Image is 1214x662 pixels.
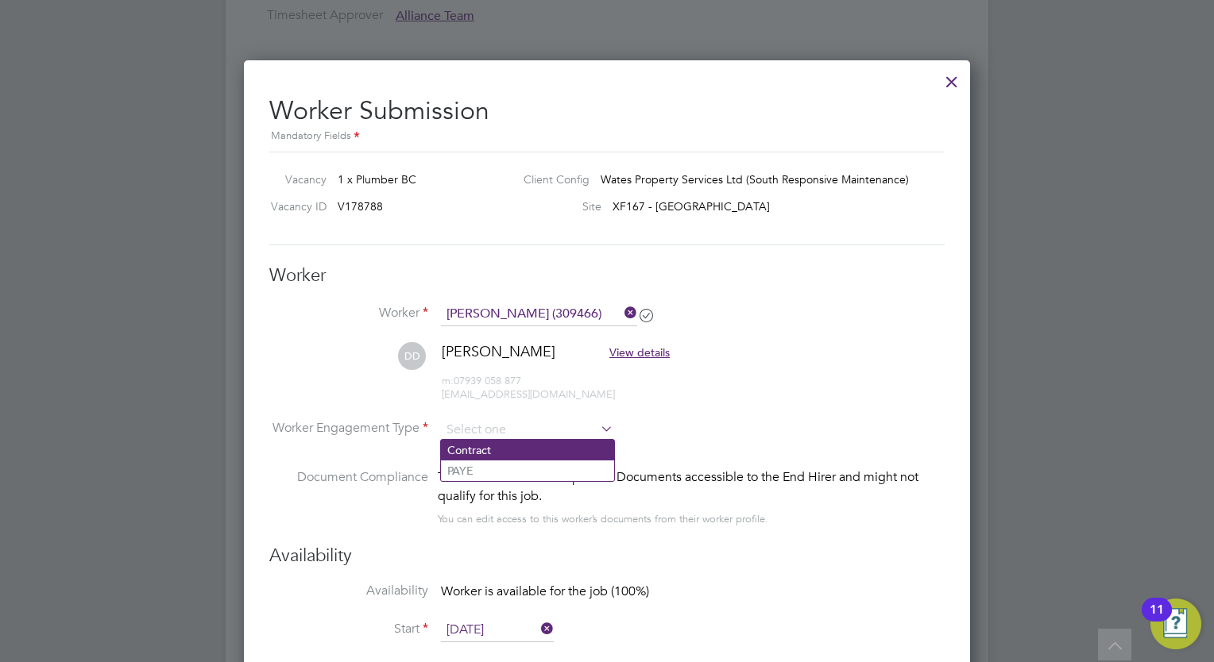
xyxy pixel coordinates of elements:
[269,128,945,145] div: Mandatory Fields
[601,172,909,187] span: Wates Property Services Ltd (South Responsive Maintenance)
[441,440,614,460] li: Contract
[269,83,945,145] h2: Worker Submission
[441,460,614,481] li: PAYE
[269,545,945,568] h3: Availability
[269,420,428,437] label: Worker Engagement Type
[442,387,615,401] span: [EMAIL_ADDRESS][DOMAIN_NAME]
[1150,598,1201,649] button: Open Resource Center, 11 new notifications
[442,374,521,387] span: 07939 058 877
[338,199,383,214] span: V178788
[441,418,613,442] input: Select one
[511,172,590,187] label: Client Config
[263,172,327,187] label: Vacancy
[269,305,428,321] label: Worker
[442,374,454,387] span: m:
[441,302,637,326] input: Search for...
[1150,610,1164,630] div: 11
[441,583,649,599] span: Worker is available for the job (100%)
[269,264,945,287] h3: Worker
[609,345,670,360] span: View details
[441,618,554,642] input: Select one
[438,468,945,506] div: This worker has no Compliance Documents accessible to the End Hirer and might not qualify for thi...
[263,199,327,214] label: Vacancy ID
[438,510,768,529] div: You can edit access to this worker’s documents from their worker profile.
[269,621,428,637] label: Start
[442,342,555,360] span: [PERSON_NAME]
[511,199,601,214] label: Site
[338,172,416,187] span: 1 x Plumber BC
[269,583,428,599] label: Availability
[269,468,428,525] label: Document Compliance
[613,199,770,214] span: XF167 - [GEOGRAPHIC_DATA]
[398,342,426,370] span: DD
